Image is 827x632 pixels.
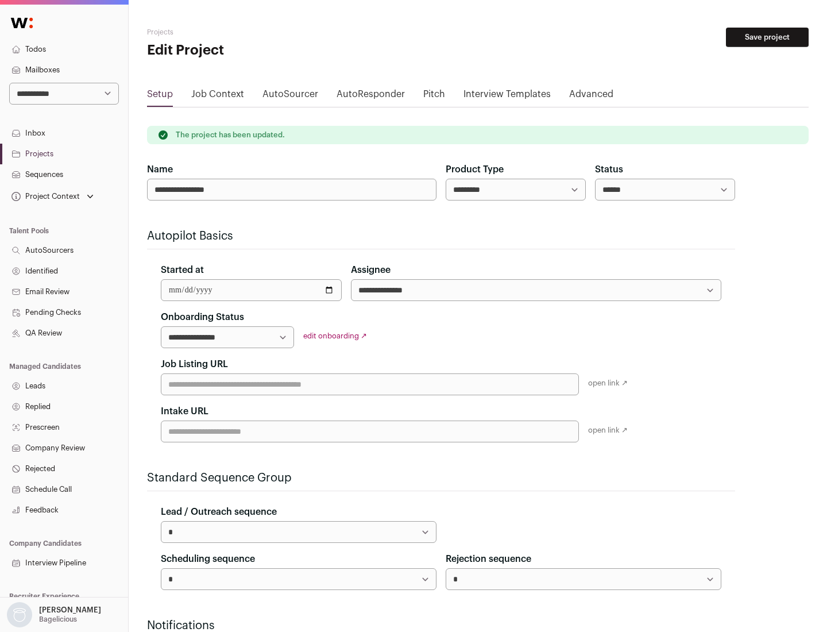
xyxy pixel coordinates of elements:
h2: Autopilot Basics [147,228,735,244]
button: Open dropdown [5,602,103,627]
div: Project Context [9,192,80,201]
a: Advanced [569,87,613,106]
a: Setup [147,87,173,106]
a: edit onboarding ↗ [303,332,367,340]
img: Wellfound [5,11,39,34]
label: Assignee [351,263,391,277]
p: The project has been updated. [176,130,285,140]
label: Job Listing URL [161,357,228,371]
label: Started at [161,263,204,277]
label: Product Type [446,163,504,176]
label: Intake URL [161,404,208,418]
a: AutoResponder [337,87,405,106]
h1: Edit Project [147,41,368,60]
button: Save project [726,28,809,47]
label: Scheduling sequence [161,552,255,566]
a: Job Context [191,87,244,106]
h2: Projects [147,28,368,37]
p: Bagelicious [39,615,77,624]
label: Name [147,163,173,176]
a: Pitch [423,87,445,106]
a: Interview Templates [463,87,551,106]
label: Status [595,163,623,176]
h2: Standard Sequence Group [147,470,735,486]
label: Onboarding Status [161,310,244,324]
label: Lead / Outreach sequence [161,505,277,519]
a: AutoSourcer [262,87,318,106]
p: [PERSON_NAME] [39,606,101,615]
img: nopic.png [7,602,32,627]
label: Rejection sequence [446,552,531,566]
button: Open dropdown [9,188,96,205]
